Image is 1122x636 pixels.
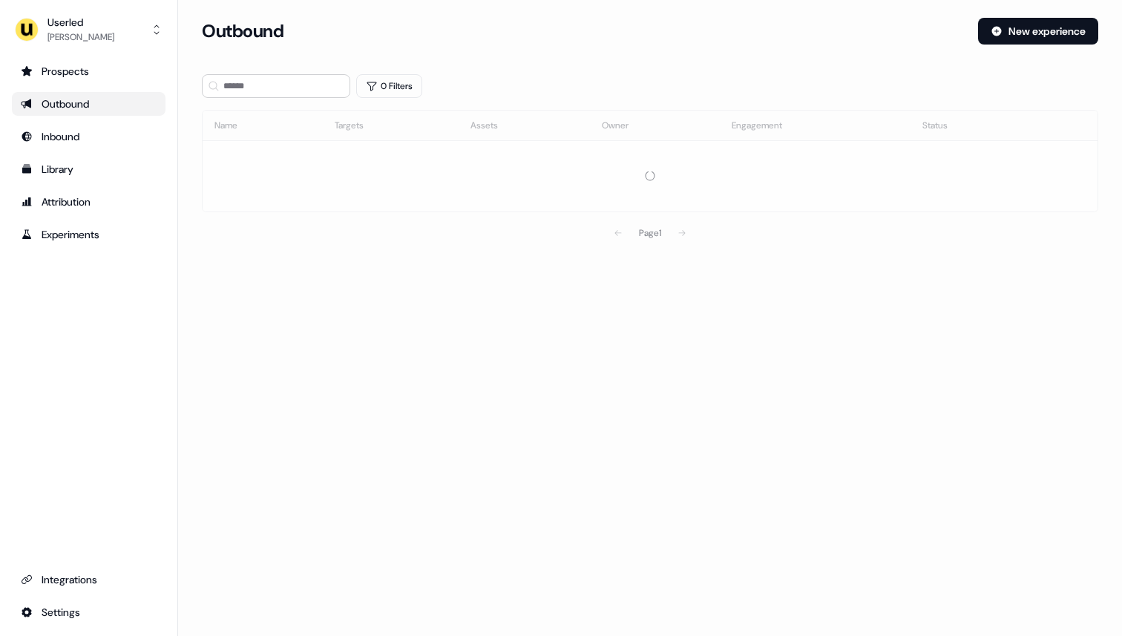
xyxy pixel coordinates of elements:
div: Attribution [21,194,157,209]
a: Go to prospects [12,59,165,83]
a: Go to experiments [12,223,165,246]
div: Inbound [21,129,157,144]
div: Userled [47,15,114,30]
h3: Outbound [202,20,283,42]
a: Go to integrations [12,568,165,591]
a: Go to attribution [12,190,165,214]
a: Go to outbound experience [12,92,165,116]
div: Integrations [21,572,157,587]
button: 0 Filters [356,74,422,98]
div: Settings [21,605,157,620]
a: Go to templates [12,157,165,181]
a: Go to Inbound [12,125,165,148]
div: Outbound [21,96,157,111]
div: Experiments [21,227,157,242]
a: Go to integrations [12,600,165,624]
button: Userled[PERSON_NAME] [12,12,165,47]
button: New experience [978,18,1098,45]
div: Library [21,162,157,177]
div: Prospects [21,64,157,79]
div: [PERSON_NAME] [47,30,114,45]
